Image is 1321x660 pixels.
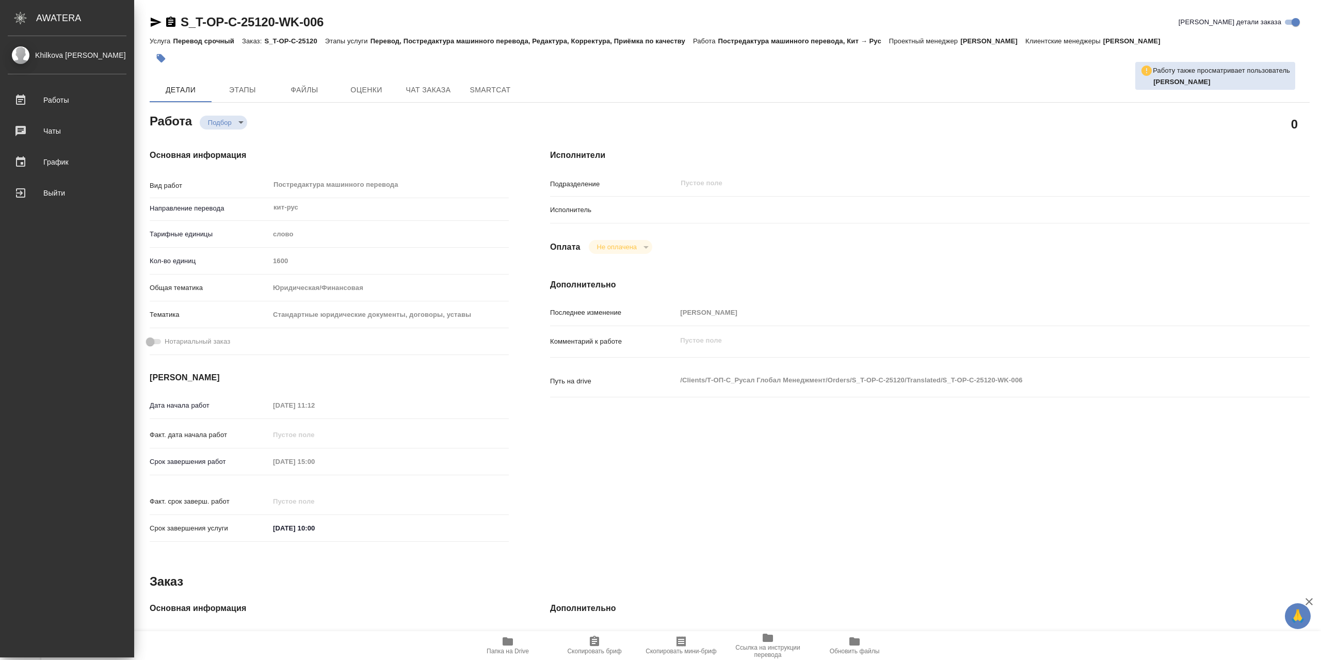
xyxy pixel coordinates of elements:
input: Пустое поле [676,629,1246,643]
span: Чат заказа [404,84,453,96]
p: [PERSON_NAME] [1103,37,1168,45]
h2: 0 [1291,115,1298,133]
h4: Основная информация [150,602,509,615]
a: Выйти [3,180,132,206]
p: Срок завершения услуги [150,523,269,534]
button: Скопировать мини-бриф [638,631,724,660]
button: 🙏 [1285,603,1311,629]
p: Услуга [150,37,173,45]
p: Путь на drive [550,376,676,387]
h4: Дополнительно [550,602,1310,615]
p: Захарова Дарина [1153,77,1290,87]
p: Исполнитель [550,205,676,215]
div: Стандартные юридические документы, договоры, уставы [269,306,509,324]
span: Скопировать бриф [567,648,621,655]
p: Комментарий к работе [550,336,676,347]
input: Пустое поле [680,177,1222,189]
div: График [8,154,126,170]
p: Срок завершения работ [150,457,269,467]
a: S_T-OP-C-25120-WK-006 [181,15,324,29]
button: Добавить тэг [150,47,172,70]
p: S_T-OP-C-25120 [264,37,325,45]
span: Файлы [280,84,329,96]
span: Скопировать мини-бриф [646,648,716,655]
span: Папка на Drive [487,648,529,655]
span: 🙏 [1289,605,1307,627]
p: Дата начала работ [150,400,269,411]
p: Тарифные единицы [150,229,269,239]
p: Постредактура машинного перевода, Кит → Рус [718,37,889,45]
button: Скопировать ссылку [165,16,177,28]
input: Пустое поле [269,427,360,442]
a: Работы [3,87,132,113]
button: Папка на Drive [464,631,551,660]
p: Заказ: [242,37,264,45]
button: Скопировать бриф [551,631,638,660]
h4: Дополнительно [550,279,1310,291]
p: Перевод срочный [173,37,242,45]
input: ✎ Введи что-нибудь [269,521,360,536]
div: Khilkova [PERSON_NAME] [8,50,126,61]
p: Последнее изменение [550,308,676,318]
span: Ссылка на инструкции перевода [731,644,805,658]
p: Перевод, Постредактура машинного перевода, Редактура, Корректура, Приёмка по качеству [370,37,693,45]
div: слово [269,226,509,243]
div: AWATERA [36,8,134,28]
h2: Заказ [150,573,183,590]
span: Нотариальный заказ [165,336,230,347]
input: Пустое поле [269,253,509,268]
p: Тематика [150,310,269,320]
span: [PERSON_NAME] детали заказа [1179,17,1281,27]
button: Обновить файлы [811,631,898,660]
input: Пустое поле [269,454,360,469]
p: Вид работ [150,181,269,191]
div: Чаты [8,123,126,139]
button: Подбор [205,118,235,127]
p: [PERSON_NAME] [960,37,1025,45]
button: Ссылка на инструкции перевода [724,631,811,660]
p: Факт. срок заверш. работ [150,496,269,507]
div: Подбор [200,116,247,130]
p: Подразделение [550,179,676,189]
h4: Оплата [550,241,581,253]
p: Факт. дата начала работ [150,430,269,440]
p: Направление перевода [150,203,269,214]
span: Этапы [218,84,267,96]
input: Пустое поле [676,305,1246,320]
a: Чаты [3,118,132,144]
div: Выйти [8,185,126,201]
span: Детали [156,84,205,96]
button: Скопировать ссылку для ЯМессенджера [150,16,162,28]
span: SmartCat [465,84,515,96]
input: Пустое поле [269,629,509,643]
p: Клиентские менеджеры [1025,37,1103,45]
span: Обновить файлы [830,648,880,655]
p: Общая тематика [150,283,269,293]
p: Проектный менеджер [889,37,960,45]
textarea: /Clients/Т-ОП-С_Русал Глобал Менеджмент/Orders/S_T-OP-C-25120/Translated/S_T-OP-C-25120-WK-006 [676,372,1246,389]
h2: Работа [150,111,192,130]
div: Работы [8,92,126,108]
h4: Исполнители [550,149,1310,162]
h4: Основная информация [150,149,509,162]
p: Этапы услуги [325,37,370,45]
span: Оценки [342,84,391,96]
a: График [3,149,132,175]
input: Пустое поле [269,494,360,509]
h4: [PERSON_NAME] [150,372,509,384]
p: Работа [693,37,718,45]
input: Пустое поле [269,398,360,413]
div: Подбор [589,240,652,254]
button: Не оплачена [594,243,640,251]
p: Кол-во единиц [150,256,269,266]
div: Юридическая/Финансовая [269,279,509,297]
p: Работу также просматривает пользователь [1153,66,1290,76]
